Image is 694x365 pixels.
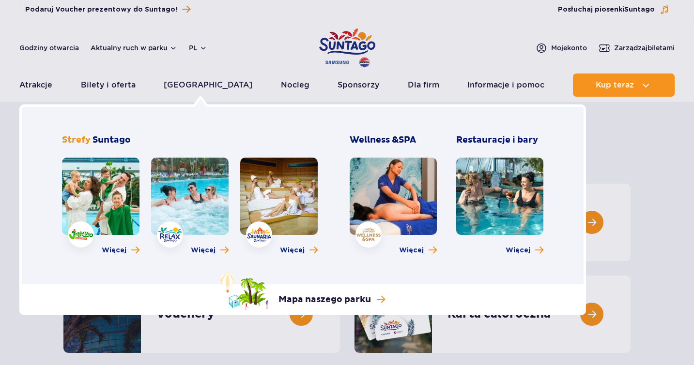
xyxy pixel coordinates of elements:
span: Strefy [62,134,91,146]
span: Więcej [102,246,126,255]
h3: Restauracje i bary [456,134,543,146]
span: Więcej [399,246,424,255]
a: Więcej o strefie Relax [191,246,229,255]
button: Aktualny ruch w parku [91,44,177,52]
span: Moje konto [551,43,587,53]
p: Mapa naszego parku [278,294,371,306]
a: Więcej o strefie Saunaria [280,246,318,255]
a: Godziny otwarcia [19,43,79,53]
a: Mapa naszego parku [220,273,385,310]
span: Więcej [191,246,216,255]
a: Informacje i pomoc [467,73,544,97]
span: Zarządzaj biletami [614,43,675,53]
a: Więcej o Wellness & SPA [399,246,437,255]
a: [GEOGRAPHIC_DATA] [164,73,252,97]
span: Więcej [506,246,530,255]
button: Kup teraz [573,73,675,97]
a: Bilety i oferta [81,73,136,97]
a: Sponsorzy [338,73,379,97]
button: pl [189,43,207,53]
span: Suntago [93,134,131,146]
a: Nocleg [281,73,309,97]
a: Mojekonto [536,42,587,54]
a: Atrakcje [19,73,52,97]
span: SPA [399,134,416,146]
a: Zarządzajbiletami [599,42,675,54]
a: Dla firm [408,73,439,97]
a: Więcej o Restauracje i bary [506,246,543,255]
span: Kup teraz [596,81,634,89]
span: Więcej [280,246,305,255]
a: Więcej o strefie Jamango [102,246,139,255]
span: Wellness & [350,134,416,146]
